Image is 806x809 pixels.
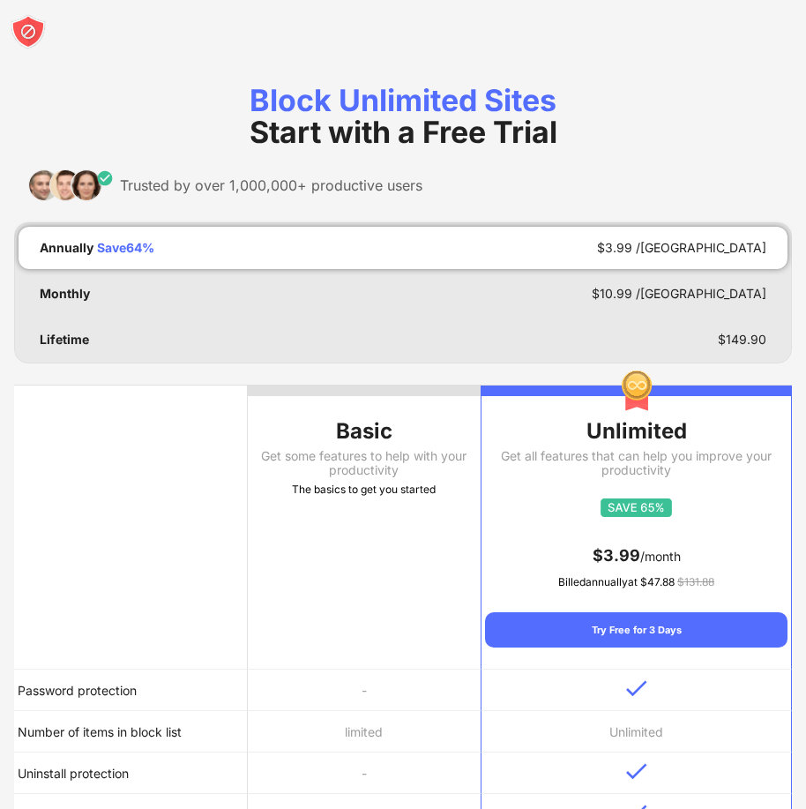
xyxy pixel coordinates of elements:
[97,241,154,255] div: Save 64 %
[14,85,792,148] div: Block Unlimited Sites
[248,417,481,446] div: Basic
[248,481,481,498] div: The basics to get you started
[14,711,248,753] td: Number of items in block list
[485,417,787,446] div: Unlimited
[250,114,557,150] span: Start with a Free Trial
[626,680,647,697] img: v-blue.svg
[485,449,787,477] div: Get all features that can help you improve your productivity
[485,542,787,570] div: /month
[248,449,481,477] div: Get some features to help with your productivity
[621,370,653,412] img: img-premium-medal
[485,573,787,591] div: Billed annually at $ 47.88
[677,575,714,588] span: $ 131.88
[11,14,46,49] img: blocksite-icon-white.svg
[593,546,640,565] span: $ 3.99
[40,241,93,255] div: Annually
[481,711,792,753] td: Unlimited
[248,753,481,794] td: -
[14,753,248,794] td: Uninstall protection
[248,711,481,753] td: limited
[14,670,248,711] td: Password protection
[248,670,481,711] td: -
[718,333,766,347] div: $ 149.90
[597,241,766,255] div: $ 3.99 /[GEOGRAPHIC_DATA]
[626,763,647,780] img: v-blue.svg
[485,612,787,648] div: Try Free for 3 Days
[40,333,89,347] div: Lifetime
[120,176,422,194] div: Trusted by over 1,000,000+ productive users
[592,287,766,301] div: $ 10.99 /[GEOGRAPHIC_DATA]
[40,287,90,301] div: Monthly
[601,498,672,517] img: save65.svg
[28,169,114,201] img: trusted-by.svg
